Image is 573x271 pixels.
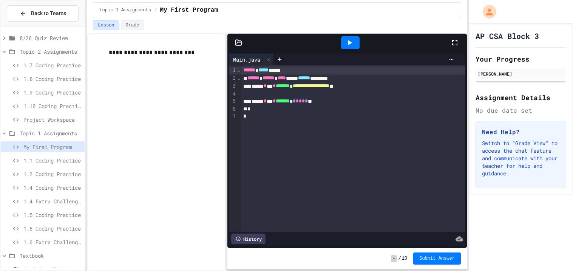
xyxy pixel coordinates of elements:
[229,54,273,65] div: Main.java
[229,56,264,63] div: Main.java
[20,48,82,56] span: Topic 2 Assignments
[229,105,237,113] div: 6
[23,88,82,96] span: 1.9 Coding Practice
[229,98,237,105] div: 5
[20,129,82,137] span: Topic 1 Assignments
[23,197,82,205] span: 1.4 Extra Challenge Problem
[476,31,539,41] h1: AP CSA Block 3
[23,116,82,124] span: Project Workspace
[229,113,237,121] div: 7
[23,102,82,110] span: 1.10 Coding Practice
[229,90,237,98] div: 4
[482,139,560,177] p: Switch to "Grade View" to access the chat feature and communicate with your teacher for help and ...
[476,54,566,64] h2: Your Progress
[475,3,498,20] div: My Account
[23,211,82,219] span: 1.5 Coding Practice
[391,255,397,262] span: -
[7,5,79,22] button: Back to Teams
[154,7,157,13] span: /
[23,156,82,164] span: 1.1 Coding Practice
[237,67,241,73] span: Fold line
[121,20,144,30] button: Grade
[23,61,82,69] span: 1.7 Coding Practice
[229,67,237,74] div: 1
[23,238,82,246] span: 1.6 Extra Challenge Problem
[231,234,266,244] div: History
[99,7,151,13] span: Topic 1 Assignments
[229,82,237,90] div: 3
[398,256,401,262] span: /
[23,143,82,151] span: My First Program
[23,225,82,232] span: 1.6 Coding Practice
[20,34,82,42] span: 8/26 Quiz Review
[23,184,82,192] span: 1.4 Coding Practice
[402,256,407,262] span: 10
[413,252,461,265] button: Submit Answer
[229,74,237,82] div: 2
[23,170,82,178] span: 1.2 Coding Practice
[93,20,119,30] button: Lesson
[476,92,566,103] h2: Assignment Details
[23,75,82,83] span: 1.8 Coding Practice
[478,70,564,77] div: [PERSON_NAME]
[237,75,241,81] span: Fold line
[419,256,455,262] span: Submit Answer
[160,6,218,15] span: My First Program
[20,252,82,260] span: Textbook
[31,9,66,17] span: Back to Teams
[482,127,560,136] h3: Need Help?
[476,106,566,115] div: No due date set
